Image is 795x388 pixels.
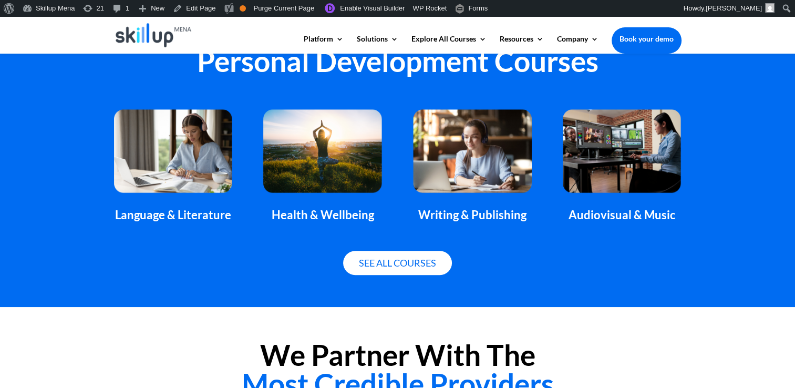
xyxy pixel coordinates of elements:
a: See all courses [343,251,452,275]
iframe: Chat Widget [742,338,795,388]
div: Health & Wellbeing [263,208,381,222]
div: Writing & Publishing [413,208,531,222]
a: Solutions [357,35,398,53]
img: featured_courses_personal_development_1 [114,109,232,192]
img: featured_courses_personal_development_2 [263,109,381,192]
a: Resources [500,35,544,53]
div: OK [240,5,246,12]
a: Company [557,35,598,53]
div: Audiovisual & Music [563,208,681,222]
span: [PERSON_NAME] [706,4,762,12]
a: Platform [304,35,344,53]
a: Explore All Courses [411,35,487,53]
img: featured_courses_personal_development_3 [413,109,531,192]
div: Language & Literature [114,208,232,222]
img: featured_courses_personal_development_4 [563,109,681,192]
a: Book your demo [612,27,682,50]
img: Skillup Mena [116,23,192,47]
